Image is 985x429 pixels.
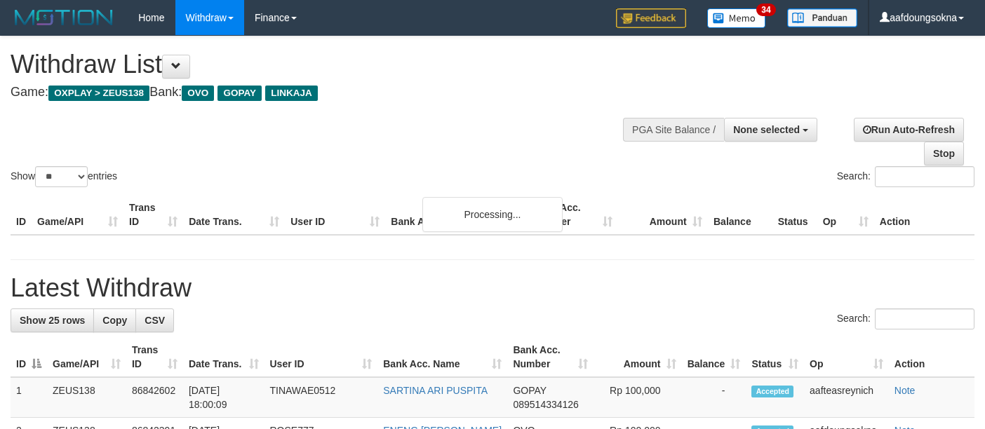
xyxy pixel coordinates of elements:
a: Note [894,385,916,396]
span: CSV [145,315,165,326]
span: Copy [102,315,127,326]
th: Action [889,337,974,377]
a: Run Auto-Refresh [854,118,964,142]
a: SARTINA ARI PUSPITA [383,385,488,396]
td: 1 [11,377,47,418]
a: Stop [924,142,964,165]
th: Balance [708,195,772,235]
span: GOPAY [217,86,262,101]
h4: Game: Bank: [11,86,643,100]
span: None selected [733,124,800,135]
label: Show entries [11,166,117,187]
th: Status [772,195,817,235]
th: Amount [618,195,708,235]
th: Action [874,195,974,235]
a: Copy [93,308,136,332]
th: Status: activate to sort column ascending [746,337,804,377]
span: GOPAY [513,385,546,396]
input: Search: [875,308,974,329]
h1: Withdraw List [11,50,643,79]
th: Trans ID [123,195,183,235]
th: Balance: activate to sort column ascending [682,337,746,377]
img: Button%20Memo.svg [707,8,766,28]
td: 86842602 [126,377,183,418]
span: 34 [756,4,775,16]
label: Search: [837,166,974,187]
img: Feedback.jpg [616,8,686,28]
div: PGA Site Balance / [623,118,724,142]
th: ID [11,195,32,235]
h1: Latest Withdraw [11,274,974,302]
th: Bank Acc. Number [528,195,617,235]
th: Bank Acc. Name [385,195,528,235]
th: Game/API [32,195,123,235]
td: aafteasreynich [804,377,889,418]
span: Show 25 rows [20,315,85,326]
span: LINKAJA [265,86,318,101]
th: User ID [285,195,385,235]
span: Accepted [751,386,793,397]
td: ZEUS138 [47,377,126,418]
span: Copy 089514334126 to clipboard [513,399,578,410]
span: OXPLAY > ZEUS138 [48,86,149,101]
th: Amount: activate to sort column ascending [594,337,682,377]
img: panduan.png [787,8,857,27]
th: Game/API: activate to sort column ascending [47,337,126,377]
th: Bank Acc. Name: activate to sort column ascending [377,337,507,377]
td: TINAWAE0512 [264,377,378,418]
button: None selected [724,118,817,142]
label: Search: [837,308,974,329]
a: CSV [135,308,174,332]
input: Search: [875,166,974,187]
th: Op [817,195,874,235]
span: OVO [182,86,214,101]
th: ID: activate to sort column descending [11,337,47,377]
a: Show 25 rows [11,308,94,332]
th: Date Trans. [183,195,285,235]
select: Showentries [35,166,88,187]
td: - [682,377,746,418]
th: Bank Acc. Number: activate to sort column ascending [507,337,593,377]
th: Trans ID: activate to sort column ascending [126,337,183,377]
td: Rp 100,000 [594,377,682,418]
th: User ID: activate to sort column ascending [264,337,378,377]
img: MOTION_logo.png [11,7,117,28]
div: Processing... [422,197,563,232]
td: [DATE] 18:00:09 [183,377,264,418]
th: Date Trans.: activate to sort column ascending [183,337,264,377]
th: Op: activate to sort column ascending [804,337,889,377]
